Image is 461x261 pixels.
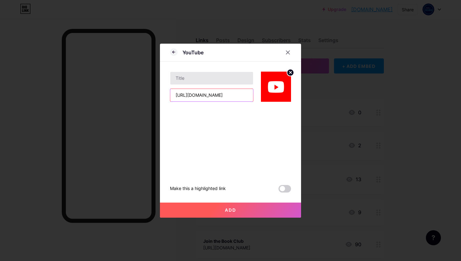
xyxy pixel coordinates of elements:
img: link_thumbnail [261,72,291,102]
span: Add [225,207,236,213]
input: URL [170,89,253,101]
button: Add [160,203,301,218]
input: Title [170,72,253,84]
div: YouTube [183,49,204,56]
div: Make this a highlighted link [170,185,226,193]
